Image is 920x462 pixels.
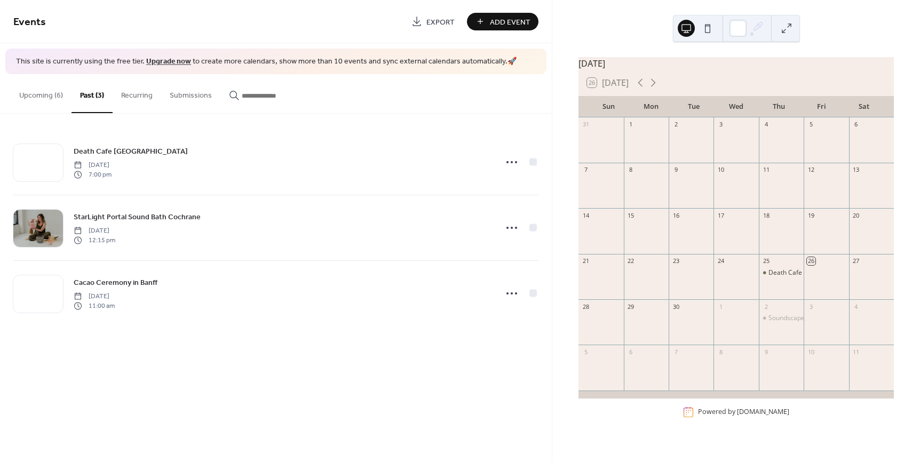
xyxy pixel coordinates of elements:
div: Wed [715,96,758,117]
div: 6 [627,348,635,356]
button: Past (3) [72,74,113,113]
button: Add Event [467,13,538,30]
div: 9 [762,348,770,356]
span: 11:00 am [74,301,115,311]
div: 25 [762,257,770,265]
span: [DATE] [74,160,112,170]
div: 30 [672,302,680,310]
a: Export [403,13,463,30]
div: 24 [717,257,725,265]
div: 11 [762,166,770,174]
div: 2 [762,302,770,310]
span: Death Cafe [GEOGRAPHIC_DATA] [74,146,188,157]
div: Sun [587,96,630,117]
span: [DATE] [74,226,115,235]
div: Death Cafe [GEOGRAPHIC_DATA] [768,268,868,277]
div: 18 [762,211,770,219]
span: 7:00 pm [74,170,112,180]
div: 1 [717,302,725,310]
div: [DATE] [578,57,894,70]
div: 20 [852,211,860,219]
span: 12:15 pm [74,236,115,245]
div: 8 [627,166,635,174]
div: Death Cafe Bow Valley [759,268,804,277]
a: Upgrade now [146,54,191,69]
span: This site is currently using the free tier. to create more calendars, show more than 10 events an... [16,57,517,67]
div: 15 [627,211,635,219]
div: 5 [582,348,590,356]
div: 12 [807,166,815,174]
a: Cacao Ceremony in Banff [74,276,157,289]
div: 19 [807,211,815,219]
div: Sat [843,96,885,117]
div: 13 [852,166,860,174]
div: Mon [630,96,672,117]
div: 3 [717,121,725,129]
div: 26 [807,257,815,265]
div: 7 [672,348,680,356]
div: Powered by [698,408,789,417]
div: 31 [582,121,590,129]
div: 14 [582,211,590,219]
a: StarLight Portal Sound Bath Cochrane [74,211,201,223]
button: Recurring [113,74,161,112]
div: 5 [807,121,815,129]
div: 10 [807,348,815,356]
div: 1 [627,121,635,129]
div: Fri [800,96,843,117]
div: 6 [852,121,860,129]
div: 21 [582,257,590,265]
div: 11 [852,348,860,356]
div: Thu [758,96,800,117]
div: 4 [762,121,770,129]
div: Soundscape Session in [GEOGRAPHIC_DATA] [768,314,902,323]
div: 2 [672,121,680,129]
span: Add Event [490,17,530,28]
div: 16 [672,211,680,219]
span: Events [13,12,46,33]
div: 8 [717,348,725,356]
div: 9 [672,166,680,174]
a: [DOMAIN_NAME] [737,408,789,417]
div: 4 [852,302,860,310]
span: Export [426,17,455,28]
div: Soundscape Session in Banff [759,314,804,323]
div: 17 [717,211,725,219]
span: Cacao Ceremony in Banff [74,277,157,288]
div: 29 [627,302,635,310]
div: 27 [852,257,860,265]
div: 28 [582,302,590,310]
div: Tue [672,96,715,117]
span: [DATE] [74,291,115,301]
div: 22 [627,257,635,265]
div: 7 [582,166,590,174]
a: Death Cafe [GEOGRAPHIC_DATA] [74,145,188,157]
button: Submissions [161,74,220,112]
div: 10 [717,166,725,174]
button: Upcoming (6) [11,74,72,112]
div: 23 [672,257,680,265]
div: 3 [807,302,815,310]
